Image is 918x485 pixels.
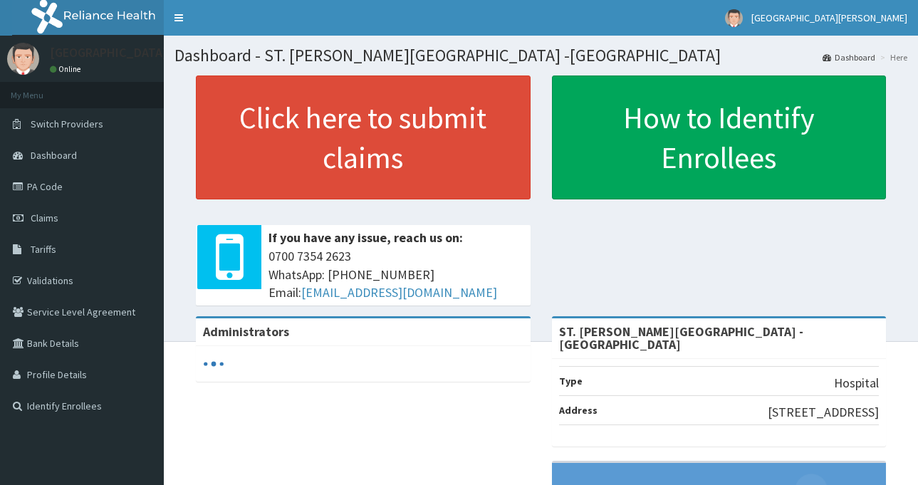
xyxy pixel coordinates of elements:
b: Administrators [203,323,289,340]
p: [STREET_ADDRESS] [768,403,879,422]
strong: ST. [PERSON_NAME][GEOGRAPHIC_DATA] -[GEOGRAPHIC_DATA] [559,323,803,353]
img: User Image [725,9,743,27]
a: Dashboard [823,51,875,63]
p: Hospital [834,374,879,392]
span: Switch Providers [31,118,103,130]
span: Tariffs [31,243,56,256]
img: User Image [7,43,39,75]
a: How to Identify Enrollees [552,75,887,199]
p: [GEOGRAPHIC_DATA][PERSON_NAME] [50,46,261,59]
b: Type [559,375,583,387]
span: Claims [31,212,58,224]
a: [EMAIL_ADDRESS][DOMAIN_NAME] [301,284,497,301]
a: Click here to submit claims [196,75,531,199]
span: [GEOGRAPHIC_DATA][PERSON_NAME] [751,11,907,24]
h1: Dashboard - ST. [PERSON_NAME][GEOGRAPHIC_DATA] -[GEOGRAPHIC_DATA] [174,46,907,65]
a: Online [50,64,84,74]
span: Dashboard [31,149,77,162]
b: Address [559,404,598,417]
svg: audio-loading [203,353,224,375]
span: 0700 7354 2623 WhatsApp: [PHONE_NUMBER] Email: [268,247,523,302]
li: Here [877,51,907,63]
b: If you have any issue, reach us on: [268,229,463,246]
